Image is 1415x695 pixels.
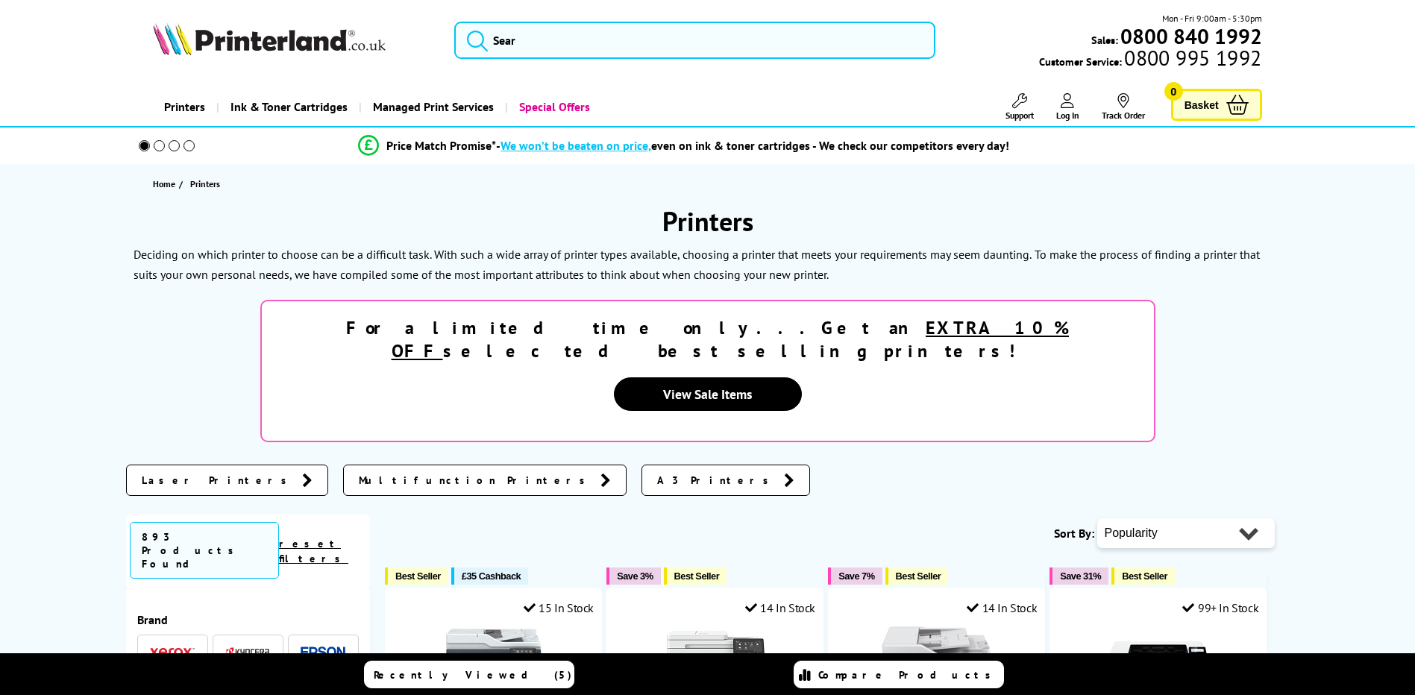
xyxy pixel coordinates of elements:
div: 99+ In Stock [1182,600,1258,615]
a: Basket 0 [1171,89,1262,121]
span: A3 Printers [657,473,776,488]
span: We won’t be beaten on price, [501,138,651,153]
span: Save 7% [838,570,874,582]
h1: Printers [126,204,1290,239]
span: Save 3% [617,570,653,582]
strong: For a limited time only...Get an selected best selling printers! [346,316,1069,362]
a: View Sale Items [614,377,802,411]
a: A3 Printers [641,465,810,496]
span: Sort By: [1054,526,1094,541]
span: Sales: [1091,33,1118,47]
button: Best Seller [664,567,727,585]
button: Best Seller [885,567,949,585]
b: 0800 840 1992 [1120,22,1262,50]
li: modal_Promise [119,133,1250,159]
span: Brand [137,612,360,627]
span: Mon - Fri 9:00am - 5:30pm [1162,11,1262,25]
a: Recently Viewed (5) [364,661,574,688]
a: 0800 840 1992 [1118,29,1262,43]
a: Laser Printers [126,465,328,496]
a: Home [153,176,179,192]
a: Epson [301,643,345,661]
div: 14 In Stock [745,600,815,615]
span: Compare Products [818,668,999,682]
img: Epson [301,647,345,658]
button: Best Seller [1111,567,1175,585]
a: Xerox [150,643,195,661]
div: 15 In Stock [524,600,594,615]
a: Compare Products [794,661,1004,688]
button: Save 7% [828,567,882,585]
a: Printers [153,88,216,126]
u: EXTRA 10% OFF [392,316,1070,362]
span: Best Seller [395,570,441,582]
img: Xerox [150,647,195,658]
span: Basket [1185,95,1219,115]
a: Special Offers [505,88,601,126]
img: Printerland Logo [153,22,386,55]
span: Save 31% [1060,570,1101,582]
span: Price Match Promise* [386,138,496,153]
a: Kyocera [225,643,270,661]
button: Save 3% [606,567,660,585]
a: Log In [1056,93,1079,121]
a: reset filters [279,537,348,565]
span: Ink & Toner Cartridges [230,88,348,126]
input: Sear [454,22,935,59]
div: - even on ink & toner cartridges - We check our competitors every day! [496,138,1009,153]
span: Best Seller [674,570,720,582]
a: Managed Print Services [359,88,505,126]
a: Ink & Toner Cartridges [216,88,359,126]
span: Printers [190,178,220,189]
span: Log In [1056,110,1079,121]
span: Multifunction Printers [359,473,593,488]
span: Laser Printers [142,473,295,488]
a: Multifunction Printers [343,465,627,496]
span: £35 Cashback [462,570,521,582]
a: Track Order [1102,93,1145,121]
p: To make the process of finding a printer that suits your own personal needs, we have compiled som... [134,247,1260,282]
span: Customer Service: [1039,51,1261,69]
span: Best Seller [1122,570,1167,582]
span: 0 [1164,82,1183,101]
button: Best Seller [385,567,448,585]
img: Kyocera [225,647,270,658]
button: Save 31% [1050,567,1108,585]
button: £35 Cashback [451,567,528,585]
span: 893 Products Found [130,522,279,579]
a: Printerland Logo [153,22,436,58]
span: Recently Viewed (5) [374,668,572,682]
span: 0800 995 1992 [1122,51,1261,65]
a: Support [1005,93,1034,121]
p: Deciding on which printer to choose can be a difficult task. With such a wide array of printer ty... [134,247,1032,262]
span: Support [1005,110,1034,121]
div: 14 In Stock [967,600,1037,615]
span: Best Seller [896,570,941,582]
